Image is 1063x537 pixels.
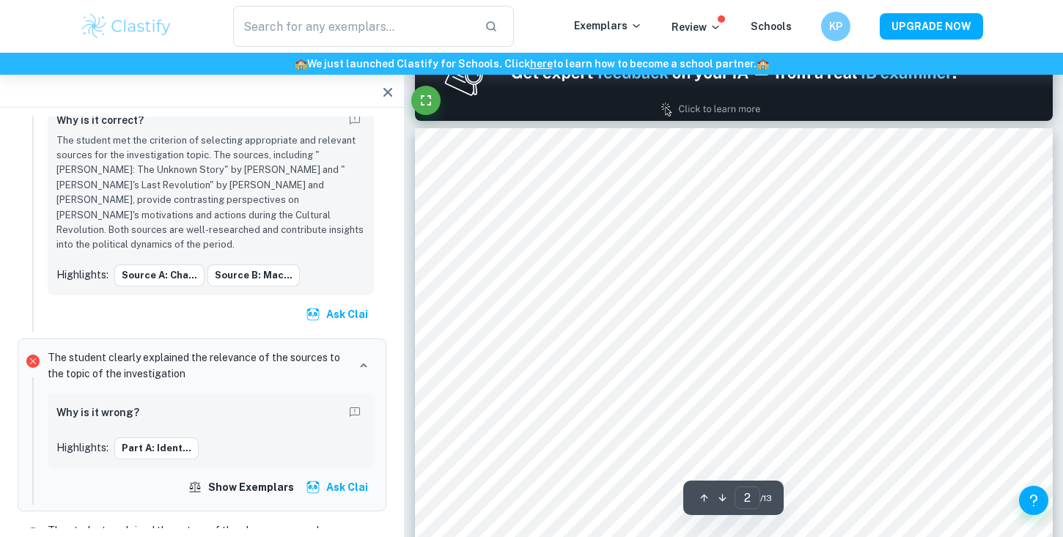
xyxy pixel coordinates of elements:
[48,349,347,382] p: The student clearly explained the relevance of the sources to the topic of the investigation
[530,58,553,70] a: here
[185,474,300,500] button: Show exemplars
[828,18,845,34] h6: KP
[306,480,320,495] img: clai.svg
[880,13,983,40] button: UPGRADE NOW
[411,86,441,115] button: Fullscreen
[306,307,320,322] img: clai.svg
[114,437,199,459] button: Part A: Ident...
[751,21,792,32] a: Schools
[24,352,42,370] svg: Incorrect
[207,264,300,286] button: Source B: Mac...
[345,402,365,423] button: Report mistake/confusion
[303,301,374,327] button: Ask Clai
[56,133,365,253] p: The student met the criterion of selecting appropriate and relevant sources for the investigation...
[56,267,108,283] p: Highlights:
[114,264,205,286] button: Source A: Cha...
[56,440,108,456] p: Highlights:
[303,474,374,500] button: Ask Clai
[821,12,850,41] button: KP
[3,56,1060,72] h6: We just launched Clastify for Schools. Click to learn how to become a school partner.
[672,19,721,35] p: Review
[233,6,473,47] input: Search for any exemplars...
[56,112,144,128] h6: Why is it correct?
[80,12,173,41] img: Clastify logo
[760,492,772,505] span: / 13
[295,58,307,70] span: 🏫
[1019,486,1048,515] button: Help and Feedback
[56,404,139,421] h6: Why is it wrong?
[345,110,365,130] button: Report mistake/confusion
[757,58,769,70] span: 🏫
[574,18,642,34] p: Exemplars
